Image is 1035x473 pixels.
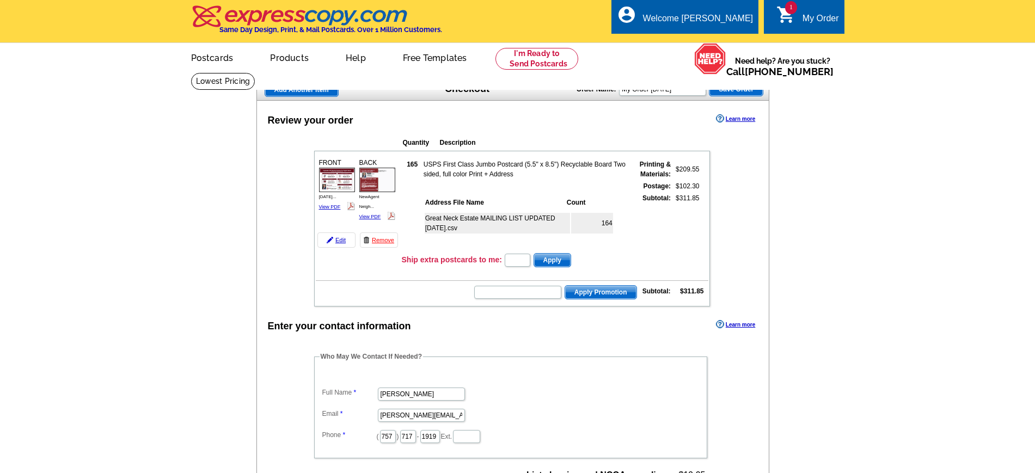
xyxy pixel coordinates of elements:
span: 1 [785,1,797,14]
strong: Subtotal: [642,194,671,202]
a: [PHONE_NUMBER] [745,66,834,77]
a: Learn more [716,114,755,123]
label: Phone [322,430,377,440]
th: Count [566,197,613,208]
a: 1 shopping_cart My Order [776,12,839,26]
img: small-thumb.jpg [319,168,355,192]
img: small-thumb.jpg [359,168,395,192]
img: help [694,43,726,75]
div: Review your order [268,113,353,128]
a: Edit [317,232,356,248]
a: Add Another Item [265,83,339,97]
span: Apply Promotion [565,286,636,299]
div: Enter your contact information [268,319,411,334]
a: Free Templates [385,44,485,70]
strong: Postage: [643,182,671,190]
a: View PDF [319,204,341,210]
strong: Printing & Materials: [640,161,671,178]
iframe: LiveChat chat widget [817,220,1035,473]
span: Call [726,66,834,77]
a: Learn more [716,320,755,329]
a: Remove [360,232,398,248]
label: Full Name [322,388,377,397]
span: Apply [534,254,571,267]
i: account_circle [617,5,636,24]
a: Postcards [174,44,251,70]
a: Help [328,44,383,70]
strong: 165 [407,161,418,168]
td: $311.85 [672,193,700,249]
img: pdf_logo.png [347,202,355,210]
label: Email [322,409,377,419]
img: trashcan-icon.gif [363,237,370,243]
div: FRONT [317,156,357,213]
dd: ( ) - Ext. [320,427,702,444]
th: Description [439,137,639,148]
strong: $311.85 [680,287,703,295]
span: NewAgent Neigh... [359,194,379,209]
td: $209.55 [672,159,700,180]
th: Quantity [402,137,438,148]
span: [DATE]... [319,194,336,199]
h3: Ship extra postcards to me: [402,255,502,265]
a: View PDF [359,214,381,219]
td: 164 [571,213,613,234]
a: Products [253,44,326,70]
div: My Order [803,14,839,29]
span: Need help? Are you stuck? [726,56,839,77]
th: Address File Name [425,197,565,208]
td: USPS First Class Jumbo Postcard (5.5" x 8.5") Recyclable Board Two sided, full color Print + Address [423,159,628,180]
div: BACK [358,156,397,223]
h4: Same Day Design, Print, & Mail Postcards. Over 1 Million Customers. [219,26,442,34]
legend: Who May We Contact If Needed? [320,352,423,361]
i: shopping_cart [776,5,796,24]
img: pdf_logo.png [387,212,395,220]
td: Great Neck Estate MAILING LIST UPDATED [DATE].csv [425,213,570,234]
strong: Subtotal: [642,287,671,295]
td: $102.30 [672,181,700,192]
a: Same Day Design, Print, & Mail Postcards. Over 1 Million Customers. [191,13,442,34]
img: pencil-icon.gif [327,237,333,243]
button: Apply Promotion [565,285,637,299]
span: Add Another Item [265,83,338,96]
button: Apply [534,253,571,267]
div: Welcome [PERSON_NAME] [643,14,753,29]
